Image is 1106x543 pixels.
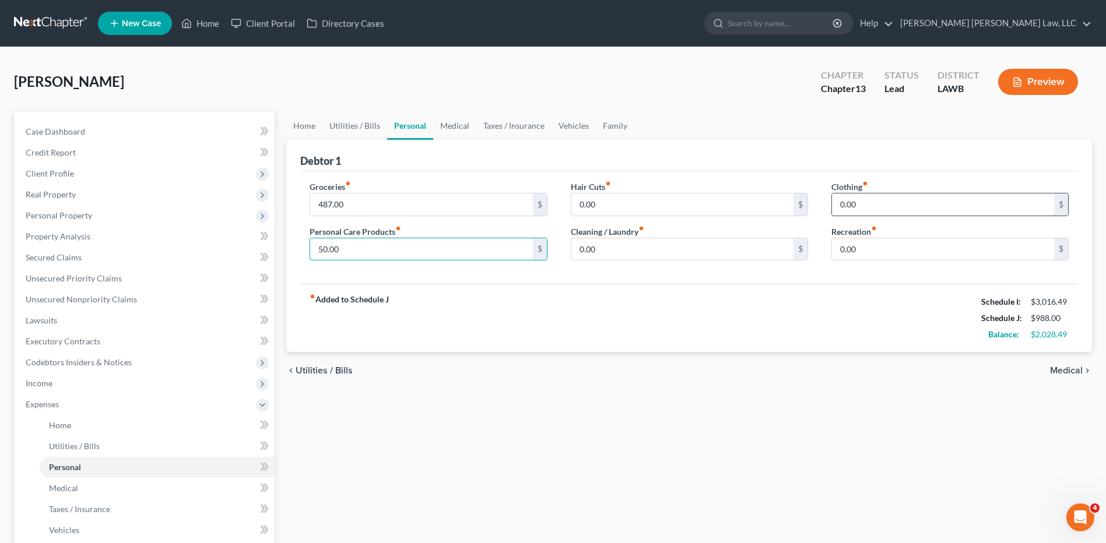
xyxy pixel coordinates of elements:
div: LAWB [938,82,979,96]
span: Medical [49,483,78,493]
a: Home [286,112,322,140]
div: $ [533,193,547,216]
i: chevron_right [1083,366,1092,375]
a: Home [40,415,275,436]
a: Utilities / Bills [40,436,275,457]
span: Income [26,378,52,388]
input: Search by name... [728,12,834,34]
strong: Added to Schedule J [310,294,389,343]
a: Directory Cases [301,13,390,34]
a: Lawsuits [16,310,275,331]
div: $2,028.49 [1031,329,1069,340]
span: Unsecured Nonpriority Claims [26,294,137,304]
a: Taxes / Insurance [476,112,552,140]
a: Executory Contracts [16,331,275,352]
label: Groceries [310,181,351,193]
span: Vehicles [49,525,79,535]
span: Executory Contracts [26,336,100,346]
label: Personal Care Products [310,225,401,238]
span: 4 [1090,503,1100,513]
span: Medical [1050,366,1083,375]
div: Lead [884,82,919,96]
input: -- [571,193,793,216]
a: Secured Claims [16,247,275,268]
button: Preview [998,69,1078,95]
span: 13 [855,83,866,94]
span: Personal [49,462,81,472]
label: Cleaning / Laundry [571,225,644,238]
span: Real Property [26,189,76,199]
div: $3,016.49 [1031,296,1069,308]
a: Utilities / Bills [322,112,387,140]
span: Client Profile [26,168,74,178]
a: Family [596,112,634,140]
input: -- [310,238,532,260]
label: Hair Cuts [571,181,611,193]
span: Expenses [26,399,59,409]
span: Secured Claims [26,252,82,262]
iframe: Intercom live chat [1066,503,1094,531]
strong: Schedule I: [981,297,1021,306]
a: Personal [40,457,275,478]
a: Medical [40,478,275,499]
button: chevron_left Utilities / Bills [286,366,353,375]
span: [PERSON_NAME] [14,73,124,90]
span: Property Analysis [26,231,90,241]
i: chevron_left [286,366,296,375]
a: Credit Report [16,142,275,163]
label: Clothing [831,181,868,193]
button: Medical chevron_right [1050,366,1092,375]
span: Credit Report [26,147,76,157]
span: Home [49,420,71,430]
a: Medical [433,112,476,140]
div: $ [1054,238,1068,260]
a: Unsecured Nonpriority Claims [16,289,275,310]
input: -- [571,238,793,260]
span: Codebtors Insiders & Notices [26,357,132,367]
a: Unsecured Priority Claims [16,268,275,289]
a: [PERSON_NAME] [PERSON_NAME] Law, LLC [894,13,1091,34]
a: Vehicles [40,520,275,541]
span: Utilities / Bills [296,366,353,375]
div: Status [884,69,919,82]
i: fiber_manual_record [310,294,315,299]
span: New Case [122,19,161,28]
i: fiber_manual_record [345,181,351,186]
a: Vehicles [552,112,596,140]
input: -- [832,193,1054,216]
span: Taxes / Insurance [49,504,110,514]
input: -- [310,193,532,216]
span: Unsecured Priority Claims [26,273,122,283]
i: fiber_manual_record [605,181,611,186]
strong: Schedule J: [981,313,1022,323]
label: Recreation [831,225,877,238]
div: $ [793,238,807,260]
span: Case Dashboard [26,126,85,136]
a: Help [854,13,893,34]
i: fiber_manual_record [862,181,868,186]
input: -- [832,238,1054,260]
a: Case Dashboard [16,121,275,142]
div: Chapter [821,82,866,96]
div: $ [533,238,547,260]
span: Lawsuits [26,315,57,325]
div: $988.00 [1031,312,1069,324]
span: Personal Property [26,210,92,220]
a: Client Portal [225,13,301,34]
span: Utilities / Bills [49,441,100,451]
div: $ [1054,193,1068,216]
div: Chapter [821,69,866,82]
a: Taxes / Insurance [40,499,275,520]
div: $ [793,193,807,216]
div: Debtor 1 [300,154,341,168]
strong: Balance: [988,329,1019,339]
a: Home [175,13,225,34]
i: fiber_manual_record [395,225,401,231]
div: District [938,69,979,82]
i: fiber_manual_record [871,225,877,231]
a: Property Analysis [16,226,275,247]
i: fiber_manual_record [638,225,644,231]
a: Personal [387,112,433,140]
